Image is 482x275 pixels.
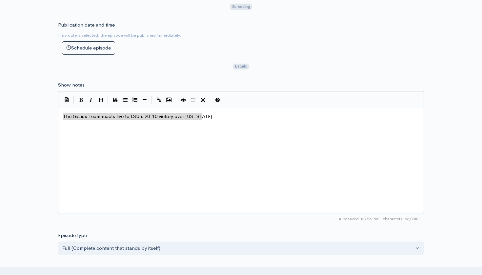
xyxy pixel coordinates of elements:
[63,113,214,119] span: The Geaux Team reacts live to LSU's 20-10 victory over [US_STATE].
[58,21,115,29] label: Publication date and time
[58,242,424,255] button: Full (Complete content that stands by itself)
[108,96,108,104] i: |
[178,95,188,105] button: Toggle Preview
[339,216,379,222] span: Autosaved: 08:26 PM
[62,245,414,252] div: Full (Complete content that stands by itself)
[58,81,85,89] label: Show notes
[76,95,86,105] button: Bold
[62,41,115,55] button: Schedule episode
[188,95,198,105] button: Toggle Side by Side
[86,95,96,105] button: Italic
[130,95,140,105] button: Numbered List
[212,95,222,105] button: Markdown Guide
[58,232,87,239] label: Episode type
[120,95,130,105] button: Generic List
[154,95,164,105] button: Create Link
[230,4,252,10] span: Scheduling
[110,95,120,105] button: Quote
[233,64,249,70] span: Details
[383,216,421,222] span: 63/2000
[62,94,71,104] button: Insert Show Notes Template
[73,96,74,104] i: |
[164,95,174,105] button: Insert Image
[58,32,181,38] small: If no date is selected, the episode will be published immediately.
[198,95,208,105] button: Toggle Fullscreen
[140,95,150,105] button: Insert Horizontal Line
[151,96,152,104] i: |
[96,95,106,105] button: Heading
